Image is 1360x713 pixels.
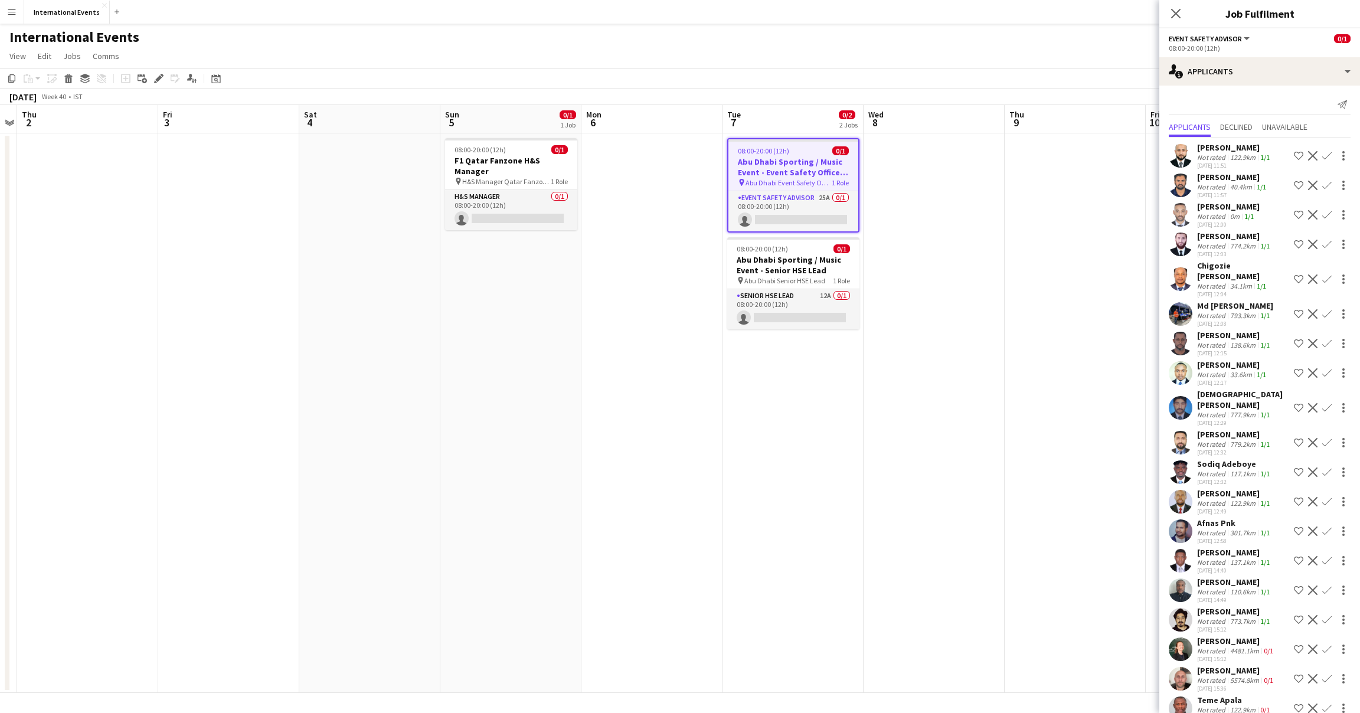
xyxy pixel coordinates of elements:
[1197,567,1272,574] div: [DATE] 14:40
[1228,617,1258,626] div: 773.7km
[1228,182,1254,191] div: 40.4km
[560,110,576,119] span: 0/1
[1197,410,1228,419] div: Not rated
[93,51,119,61] span: Comms
[1262,123,1307,131] span: Unavailable
[1197,370,1228,379] div: Not rated
[1228,370,1254,379] div: 33.6km
[445,138,577,230] app-job-card: 08:00-20:00 (12h)0/1F1 Qatar Fanzone H&S Manager H&S Manager Qatar Fanzone F1 20251 RoleH&S Manag...
[1197,449,1272,456] div: [DATE] 12:32
[1260,311,1270,320] app-skills-label: 1/1
[1228,282,1254,290] div: 34.1km
[725,116,741,129] span: 7
[1197,260,1289,282] div: Chigozie [PERSON_NAME]
[33,48,56,64] a: Edit
[1197,349,1272,357] div: [DATE] 12:15
[39,92,68,101] span: Week 40
[9,51,26,61] span: View
[1228,676,1261,685] div: 5574.8km
[1169,44,1351,53] div: 08:00-20:00 (12h)
[832,178,849,187] span: 1 Role
[1228,341,1258,349] div: 138.6km
[163,109,172,120] span: Fri
[445,109,459,120] span: Sun
[1197,499,1228,508] div: Not rated
[1197,221,1260,228] div: [DATE] 12:00
[1228,440,1258,449] div: 779.2km
[304,109,317,120] span: Sat
[1169,34,1251,43] button: Event Safety Advisor
[1197,626,1272,633] div: [DATE] 15:12
[38,51,51,61] span: Edit
[455,145,506,154] span: 08:00-20:00 (12h)
[1228,469,1258,478] div: 117.1km
[1257,370,1266,379] app-skills-label: 1/1
[1257,182,1266,191] app-skills-label: 1/1
[1197,341,1228,349] div: Not rated
[1228,212,1242,221] div: 0m
[1228,311,1258,320] div: 793.3km
[832,146,849,155] span: 0/1
[1197,300,1273,311] div: Md [PERSON_NAME]
[445,155,577,176] h3: F1 Qatar Fanzone H&S Manager
[1197,212,1228,221] div: Not rated
[1197,459,1272,469] div: Sodiq Adeboye
[1197,429,1272,440] div: [PERSON_NAME]
[1197,695,1272,705] div: Teme Apala
[1197,587,1228,596] div: Not rated
[1197,440,1228,449] div: Not rated
[20,116,37,129] span: 2
[1197,547,1272,558] div: [PERSON_NAME]
[1150,109,1160,120] span: Fri
[58,48,86,64] a: Jobs
[1260,440,1270,449] app-skills-label: 1/1
[1197,488,1272,499] div: [PERSON_NAME]
[1197,201,1260,212] div: [PERSON_NAME]
[551,145,568,154] span: 0/1
[868,109,884,120] span: Wed
[1197,419,1289,427] div: [DATE] 12:29
[1334,34,1351,43] span: 0/1
[1260,558,1270,567] app-skills-label: 1/1
[1197,518,1272,528] div: Afnas Pnk
[1197,282,1228,290] div: Not rated
[1197,142,1272,153] div: [PERSON_NAME]
[1197,162,1272,169] div: [DATE] 11:51
[1197,379,1269,387] div: [DATE] 12:17
[1197,469,1228,478] div: Not rated
[88,48,124,64] a: Comms
[833,244,850,253] span: 0/1
[738,146,789,155] span: 08:00-20:00 (12h)
[1197,537,1272,545] div: [DATE] 12:58
[1260,528,1270,537] app-skills-label: 1/1
[727,138,859,233] app-job-card: 08:00-20:00 (12h)0/1Abu Dhabi Sporting / Music Event - Event Safety Office Day Shift Abu Dhabi Ev...
[1159,57,1360,86] div: Applicants
[22,109,37,120] span: Thu
[1197,311,1228,320] div: Not rated
[1197,558,1228,567] div: Not rated
[1197,389,1289,410] div: [DEMOGRAPHIC_DATA][PERSON_NAME]
[1244,212,1254,221] app-skills-label: 1/1
[1228,241,1258,250] div: 774.2km
[443,116,459,129] span: 5
[1260,499,1270,508] app-skills-label: 1/1
[744,276,825,285] span: Abu Dhabi Senior HSE Lead
[1260,341,1270,349] app-skills-label: 1/1
[1197,665,1276,676] div: [PERSON_NAME]
[9,28,139,46] h1: International Events
[1197,528,1228,537] div: Not rated
[1228,499,1258,508] div: 122.9km
[1197,153,1228,162] div: Not rated
[833,276,850,285] span: 1 Role
[1260,410,1270,419] app-skills-label: 1/1
[1257,282,1266,290] app-skills-label: 1/1
[727,289,859,329] app-card-role: Senior HSE Lead12A0/108:00-20:00 (12h)
[1228,410,1258,419] div: 777.9km
[1197,636,1276,646] div: [PERSON_NAME]
[728,156,858,178] h3: Abu Dhabi Sporting / Music Event - Event Safety Office Day Shift
[746,178,832,187] span: Abu Dhabi Event Safety Officer Day
[1197,676,1228,685] div: Not rated
[727,109,741,120] span: Tue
